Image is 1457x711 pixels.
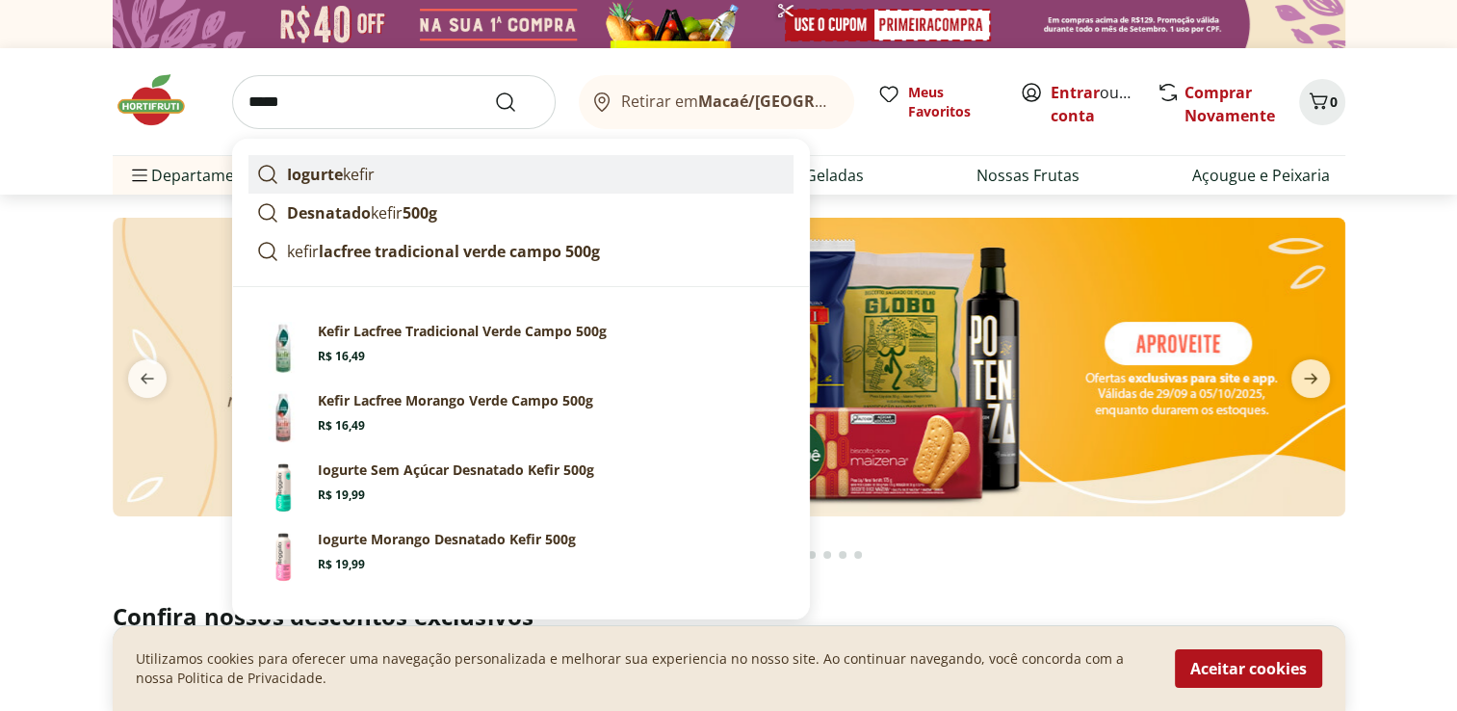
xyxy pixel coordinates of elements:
[318,391,593,410] p: Kefir Lacfree Morango Verde Campo 500g
[113,71,209,129] img: Hortifruti
[256,461,310,514] img: Principal
[1051,82,1100,103] a: Entrar
[318,487,365,503] span: R$ 19,99
[248,194,794,232] a: Desnatadokefir500g
[232,75,556,129] input: search
[248,155,794,194] a: Iogurtekefir
[318,530,576,549] p: Iogurte Morango Desnatado Kefir 500g
[698,91,914,112] b: Macaé/[GEOGRAPHIC_DATA]
[908,83,997,121] span: Meus Favoritos
[976,164,1080,187] a: Nossas Frutas
[403,202,437,224] strong: 500g
[850,532,866,578] button: Go to page 17 from fs-carousel
[318,418,365,434] span: R$ 16,49
[287,240,600,263] p: kefir
[128,152,267,198] span: Departamentos
[128,152,151,198] button: Menu
[579,75,854,129] button: Retirar emMacaé/[GEOGRAPHIC_DATA]
[287,202,371,224] strong: Desnatado
[835,532,850,578] button: Go to page 16 from fs-carousel
[1051,82,1157,126] a: Criar conta
[1051,81,1136,127] span: ou
[1276,359,1345,398] button: next
[248,383,794,453] a: Kefir Lacfree Morango Verde Campo 500gR$ 16,49
[877,83,997,121] a: Meus Favoritos
[248,314,794,383] a: Kefir Lacfree Tradicional Verde Campo 500gR$ 16,49
[136,649,1152,688] p: Utilizamos cookies para oferecer uma navegação personalizada e melhorar sua experiencia no nosso ...
[318,557,365,572] span: R$ 19,99
[113,601,1345,632] h2: Confira nossos descontos exclusivos
[820,532,835,578] button: Go to page 15 from fs-carousel
[256,530,310,584] img: Principal
[287,164,343,185] strong: Iogurte
[318,322,607,341] p: Kefir Lacfree Tradicional Verde Campo 500g
[1192,164,1330,187] a: Açougue e Peixaria
[621,92,834,110] span: Retirar em
[1184,82,1275,126] a: Comprar Novamente
[318,349,365,364] span: R$ 16,49
[804,532,820,578] button: Go to page 14 from fs-carousel
[287,163,375,186] p: kefir
[1330,92,1338,111] span: 0
[248,232,794,271] a: kefirlacfree tradicional verde campo 500g
[319,241,600,262] strong: lacfree tradicional verde campo 500g
[1299,79,1345,125] button: Carrinho
[113,359,182,398] button: previous
[248,453,794,522] a: PrincipalIogurte Sem Açúcar Desnatado Kefir 500gR$ 19,99
[494,91,540,114] button: Submit Search
[318,461,594,480] p: Iogurte Sem Açúcar Desnatado Kefir 500g
[248,522,794,592] a: PrincipalIogurte Morango Desnatado Kefir 500gR$ 19,99
[287,201,437,224] p: kefir
[1175,649,1322,688] button: Aceitar cookies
